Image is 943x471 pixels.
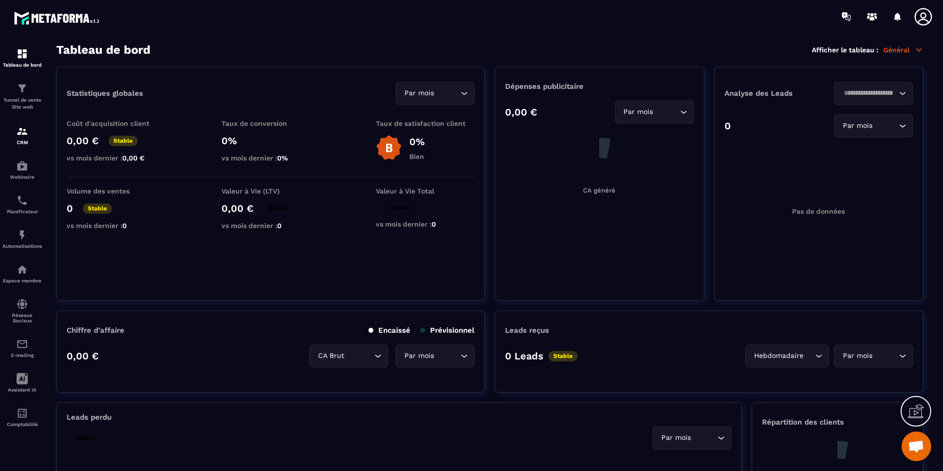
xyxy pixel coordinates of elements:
span: Par mois [621,107,655,118]
div: Search for option [745,345,829,367]
p: CRM [2,140,42,145]
img: logo [14,9,103,27]
p: Répartition des clients [762,418,913,427]
input: Search for option [436,88,458,99]
p: 0,00 € [67,135,99,147]
img: formation [16,125,28,137]
p: Chiffre d’affaire [67,326,124,335]
div: Search for option [615,101,694,123]
p: vs mois dernier : [376,220,474,228]
p: Tableau de bord [2,62,42,68]
img: email [16,338,28,350]
input: Search for option [436,351,458,361]
div: Search for option [396,82,474,105]
p: Tunnel de vente Site web [2,97,42,111]
p: Réseaux Sociaux [2,313,42,323]
p: Webinaire [2,174,42,180]
p: Stable [386,202,415,213]
span: Hebdomadaire [752,351,805,361]
div: Ouvrir le chat [902,432,931,461]
p: vs mois dernier : [67,154,165,162]
span: Par mois [402,88,436,99]
input: Search for option [874,351,897,361]
p: Stable [72,433,101,443]
div: Search for option [653,427,731,449]
span: Par mois [402,351,436,361]
div: Search for option [396,345,474,367]
p: Afficher le tableau : [812,46,878,54]
p: Analyse des Leads [725,89,819,98]
p: vs mois dernier : [67,222,165,230]
p: 0% [409,136,425,148]
span: Par mois [659,432,693,443]
a: formationformationTunnel de vente Site web [2,75,42,118]
img: b-badge-o.b3b20ee6.svg [376,135,402,161]
a: formationformationCRM [2,118,42,153]
img: formation [16,48,28,60]
p: Comptabilité [2,422,42,427]
img: automations [16,264,28,275]
a: social-networksocial-networkRéseaux Sociaux [2,291,42,331]
div: Search for option [834,82,913,105]
p: Leads reçus [505,326,549,335]
img: formation [16,82,28,94]
p: Planificateur [2,209,42,214]
a: automationsautomationsAutomatisations [2,222,42,256]
img: scheduler [16,195,28,206]
h3: Tableau de bord [56,43,150,57]
p: Taux de conversion [221,119,320,127]
p: Stable [263,203,292,214]
a: emailemailE-mailing [2,331,42,365]
p: Stable [109,136,138,146]
p: Leads perdu [67,413,111,422]
p: Stable [548,351,578,361]
p: Automatisations [2,243,42,249]
p: Valeur à Vie (LTV) [221,187,320,195]
img: automations [16,160,28,172]
p: 0 Leads [505,350,544,362]
div: Search for option [834,115,913,137]
span: 0 [277,222,282,230]
p: Taux de satisfaction client [376,119,474,127]
input: Search for option [840,88,897,99]
div: Search for option [309,345,388,367]
input: Search for option [655,107,678,118]
a: automationsautomationsWebinaire [2,153,42,187]
p: vs mois dernier : [221,222,320,230]
a: schedulerschedulerPlanificateur [2,187,42,222]
p: Encaissé [368,326,410,335]
p: 0,00 € [505,106,537,118]
p: 0 [725,120,731,132]
p: Assistant IA [2,387,42,392]
input: Search for option [693,432,715,443]
p: Valeur à Vie Total [376,187,474,195]
div: Search for option [834,345,913,367]
a: formationformationTableau de bord [2,40,42,75]
p: 0,00 € [221,202,254,214]
p: Espace membre [2,278,42,283]
span: Par mois [840,351,874,361]
p: Statistiques globales [67,89,143,98]
span: 0% [277,154,288,162]
img: accountant [16,407,28,419]
span: CA Brut [316,351,346,361]
img: automations [16,229,28,241]
span: 0 [432,220,436,228]
p: 0% [221,135,320,147]
a: automationsautomationsEspace membre [2,256,42,291]
input: Search for option [346,351,372,361]
input: Search for option [805,351,813,361]
p: Dépenses publicitaire [505,82,693,91]
img: social-network [16,298,28,310]
p: Général [883,45,923,54]
p: Prévisionnel [420,326,474,335]
a: accountantaccountantComptabilité [2,400,42,434]
span: Par mois [840,120,874,131]
p: E-mailing [2,353,42,358]
p: Bien [409,153,425,160]
p: 0 [67,202,73,214]
span: 0 [122,222,127,230]
p: vs mois dernier : [221,154,320,162]
p: Pas de données [792,207,845,215]
p: 0,00 € [67,350,99,362]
